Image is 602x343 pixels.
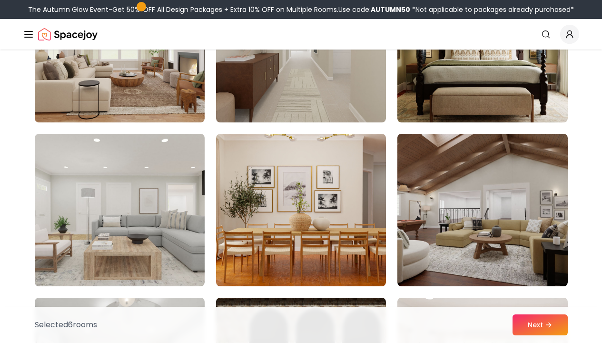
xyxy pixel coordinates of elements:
div: The Autumn Glow Event-Get 50% OFF All Design Packages + Extra 10% OFF on Multiple Rooms. [28,5,574,14]
img: Room room-19 [35,134,205,286]
p: Selected 6 room s [35,319,97,331]
a: Spacejoy [38,25,98,44]
button: Next [513,314,568,335]
nav: Global [23,19,579,50]
span: Use code: [338,5,410,14]
span: *Not applicable to packages already purchased* [410,5,574,14]
b: AUTUMN50 [371,5,410,14]
img: Room room-21 [397,134,567,286]
img: Spacejoy Logo [38,25,98,44]
img: Room room-20 [216,134,386,286]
